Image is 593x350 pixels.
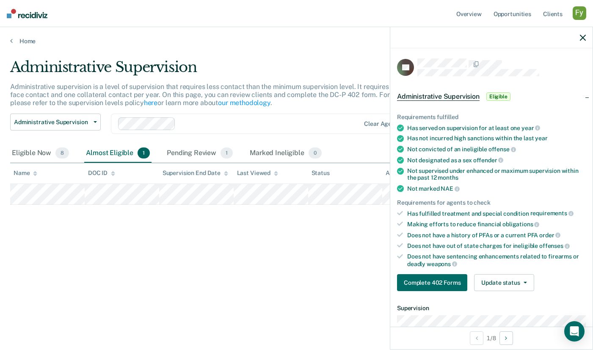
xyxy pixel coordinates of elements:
span: Administrative Supervision [14,119,90,126]
div: Has served on supervision for at least one [407,124,586,132]
span: months [438,174,458,181]
span: requirements [530,210,574,217]
div: Pending Review [165,144,234,163]
div: Not designated as a sex [407,156,586,164]
button: Complete 402 Forms [397,274,467,291]
div: Not supervised under enhanced or maximum supervision within the past 12 [407,167,586,182]
div: DOC ID [88,169,115,177]
button: Update status [474,274,534,291]
span: NAE [441,185,459,192]
button: Previous Opportunity [470,331,483,345]
div: Eligible Now [10,144,71,163]
div: Last Viewed [237,169,278,177]
a: our methodology [218,99,270,107]
button: Next Opportunity [499,331,513,345]
a: Navigate to form link [397,274,471,291]
div: Administrative SupervisionEligible [390,83,593,110]
div: Status [312,169,330,177]
div: Requirements fulfilled [397,114,586,121]
div: Not convicted of an ineligible [407,145,586,153]
span: 0 [309,147,322,158]
div: Requirements for agents to check [397,199,586,206]
div: Does not have a history of PFAs or a current PFA order [407,231,586,239]
div: Has not incurred high sanctions within the last [407,135,586,142]
span: year [535,135,547,142]
p: Administrative supervision is a level of supervision that requires less contact than the minimum ... [10,83,453,107]
div: Making efforts to reduce financial [407,220,586,228]
span: Administrative Supervision [397,92,480,101]
div: Administrative Supervision [10,58,455,83]
div: Open Intercom Messenger [564,321,585,342]
span: Eligible [486,92,510,101]
div: Does not have sentencing enhancements related to firearms or deadly [407,253,586,267]
img: Recidiviz [7,9,47,18]
div: Assigned to [386,169,425,177]
span: year [521,125,540,131]
div: Has fulfilled treatment and special condition [407,210,586,217]
span: offense [488,146,516,153]
span: offenses [539,242,570,249]
a: here [144,99,157,107]
div: 1 / 8 [390,327,593,349]
div: Does not have out of state charges for ineligible [407,242,586,250]
span: obligations [502,221,539,228]
span: 8 [55,147,69,158]
div: Name [14,169,37,177]
div: Clear agents [364,120,400,128]
div: Supervision End Date [163,169,228,177]
div: Almost Eligible [84,144,152,163]
span: weapons [427,261,457,267]
span: 1 [221,147,233,158]
span: 1 [138,147,150,158]
dt: Supervision [397,305,586,312]
div: Not marked [407,185,586,192]
span: offender [473,157,504,164]
a: Home [10,37,583,45]
div: Marked Ineligible [248,144,323,163]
